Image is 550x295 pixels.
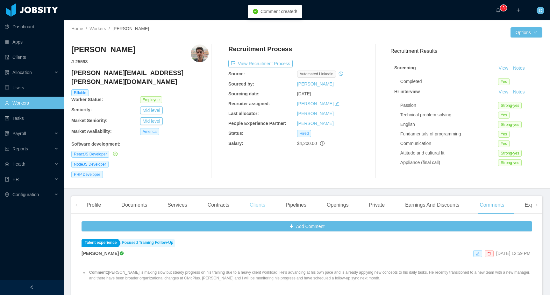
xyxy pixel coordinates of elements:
[228,61,293,66] a: icon: exportView Recruitment Process
[498,102,522,109] span: Strong-yes
[140,128,159,135] span: America
[71,97,103,102] b: Worker Status:
[297,71,336,78] span: automated linkedin
[12,146,28,151] span: Reports
[5,192,9,197] i: icon: setting
[112,26,149,31] span: [PERSON_NAME]
[320,141,325,146] span: info-circle
[75,203,78,207] i: icon: left
[253,9,258,14] i: icon: check-circle
[89,270,108,275] strong: Comment:
[400,131,498,137] div: Fundamentals of programming
[5,147,9,151] i: icon: line-chart
[71,26,83,31] a: Home
[475,196,509,214] div: Comments
[5,97,59,109] a: icon: userWorkers
[5,177,9,182] i: icon: book
[5,162,9,166] i: icon: medicine-box
[500,5,507,11] sup: 3
[400,159,498,166] div: Appliance (final call)
[498,131,510,138] span: Yes
[498,140,510,147] span: Yes
[71,68,209,86] h4: [PERSON_NAME][EMAIL_ADDRESS][PERSON_NAME][DOMAIN_NAME]
[400,121,498,128] div: English
[261,9,297,14] span: Comment created!
[12,131,26,136] span: Payroll
[297,111,334,116] a: [PERSON_NAME]
[71,161,109,168] span: NodeJS Developer
[496,65,511,71] a: View
[5,36,59,48] a: icon: appstoreApps
[5,51,59,64] a: icon: auditClients
[71,107,92,112] b: Seniority:
[496,8,500,12] i: icon: bell
[511,65,527,72] button: Notes
[12,161,25,167] span: Health
[71,141,120,147] b: Software development :
[400,196,464,214] div: Earnings And Discounts
[498,159,522,166] span: Strong-yes
[82,221,532,231] button: icon: plusAdd Comment
[86,26,87,31] span: /
[228,121,286,126] b: People Experience Partner:
[297,81,334,86] a: [PERSON_NAME]
[82,251,119,256] strong: [PERSON_NAME]
[82,196,106,214] div: Profile
[88,270,532,281] li: [PERSON_NAME] is making slow but steady progress on his training due to a heavy client workload. ...
[400,78,498,85] div: Completed
[228,111,259,116] b: Last allocator:
[140,106,163,114] button: Mid level
[112,151,118,156] a: icon: check-circle
[394,65,416,70] strong: Screening
[228,131,243,136] b: Status:
[89,26,106,31] a: Workers
[535,203,538,207] i: icon: right
[5,81,59,94] a: icon: robotUsers
[228,141,243,146] b: Salary:
[71,171,103,178] span: PHP Developer
[191,45,209,62] img: 85ee9bc0-54e6-11eb-8bc5-2fd1af507e27_66563b3464af5-400w.png
[400,112,498,118] div: Technical problem solving
[281,196,311,214] div: Pipelines
[203,196,234,214] div: Contracts
[322,196,354,214] div: Openings
[228,45,292,53] h4: Recruitment Process
[297,101,334,106] a: [PERSON_NAME]
[297,141,317,146] span: $4,200.00
[245,196,270,214] div: Clients
[228,60,293,67] button: icon: exportView Recruitment Process
[400,102,498,109] div: Passion
[109,26,110,31] span: /
[511,27,542,38] button: Optionsicon: down
[5,20,59,33] a: icon: pie-chartDashboard
[390,47,542,55] h3: Recruitment Results
[498,121,522,128] span: Strong-yes
[516,8,521,12] i: icon: plus
[71,89,89,96] span: Billable
[71,59,88,64] strong: J- 25598
[297,121,334,126] a: [PERSON_NAME]
[140,117,163,125] button: Mid level
[539,7,542,14] span: C
[498,150,522,157] span: Strong-yes
[476,252,480,256] i: icon: edit
[71,151,109,158] span: ReactJS Developer
[335,101,339,106] i: icon: edit
[71,129,112,134] b: Market Availability:
[496,251,531,256] span: [DATE] 12:59 PM
[400,140,498,147] div: Communication
[339,72,343,76] i: icon: history
[364,196,390,214] div: Private
[82,239,118,247] a: Talent experience
[12,177,19,182] span: HR
[297,91,311,96] span: [DATE]
[503,5,505,11] p: 3
[498,78,510,85] span: Yes
[498,112,510,119] span: Yes
[496,89,511,94] a: View
[5,131,9,136] i: icon: file-protect
[228,101,270,106] b: Recruiter assigned:
[5,112,59,125] a: icon: profileTasks
[5,70,9,75] i: icon: solution
[119,239,175,247] a: Focused Training Follow-Up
